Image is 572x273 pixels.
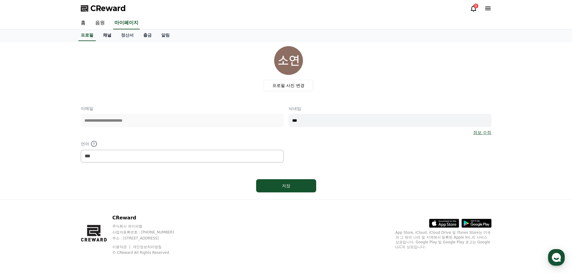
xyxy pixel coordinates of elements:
[98,30,116,41] a: 채널
[81,4,126,13] a: CReward
[90,4,126,13] span: CReward
[156,30,174,41] a: 알림
[113,17,140,29] a: 마이페이지
[2,190,40,205] a: 홈
[76,17,90,29] a: 홈
[474,4,478,8] div: 9
[133,245,162,249] a: 개인정보처리방침
[112,224,186,229] p: 주식회사 와이피랩
[93,199,100,204] span: 설정
[40,190,77,205] a: 대화
[112,250,186,255] p: © CReward All Rights Reserved.
[470,5,477,12] a: 9
[78,30,96,41] a: 프로필
[55,199,62,204] span: 대화
[112,230,186,235] p: 사업자등록번호 : [PHONE_NUMBER]
[81,105,284,111] p: 이메일
[112,245,131,249] a: 이용약관
[112,214,186,221] p: CReward
[77,190,115,205] a: 설정
[268,183,304,189] div: 저장
[112,236,186,241] p: 주소 : [STREET_ADDRESS]
[90,17,110,29] a: 음원
[116,30,138,41] a: 정산서
[138,30,156,41] a: 출금
[81,140,284,147] p: 언어
[264,80,313,91] label: 프로필 사진 변경
[473,129,491,135] a: 정보 수정
[289,105,492,111] p: 닉네임
[274,46,303,75] img: profile_image
[19,199,23,204] span: 홈
[256,179,316,192] button: 저장
[395,230,492,249] p: App Store, iCloud, iCloud Drive 및 iTunes Store는 미국과 그 밖의 나라 및 지역에서 등록된 Apple Inc.의 서비스 상표입니다. Goo...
